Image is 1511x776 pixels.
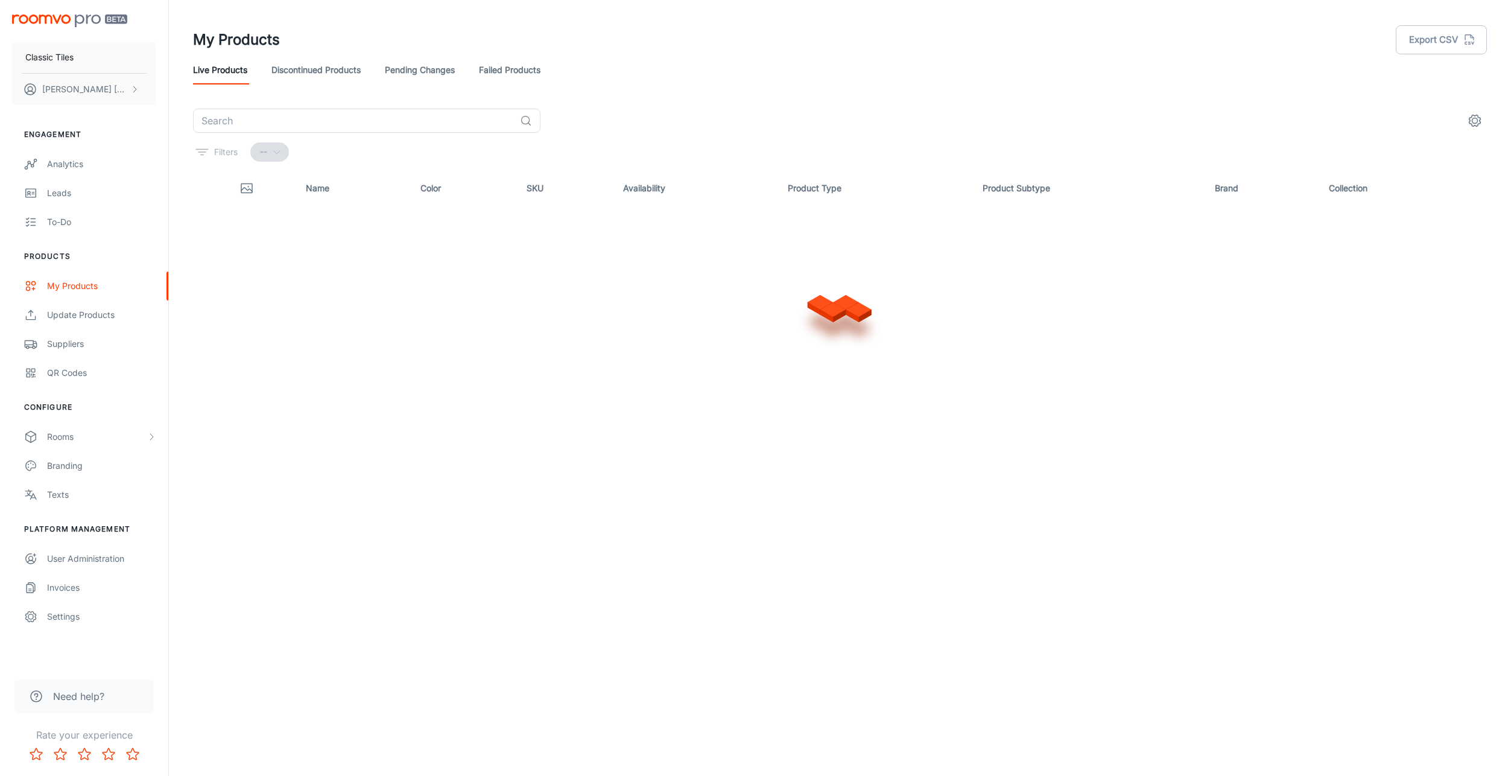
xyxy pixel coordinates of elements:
[47,308,156,322] div: Update Products
[42,83,127,96] p: [PERSON_NAME] [PERSON_NAME]
[47,186,156,200] div: Leads
[411,171,517,205] th: Color
[193,29,280,51] h1: My Products
[12,74,156,105] button: [PERSON_NAME] [PERSON_NAME]
[12,42,156,73] button: Classic Tiles
[24,742,48,766] button: Rate 1 star
[193,109,515,133] input: Search
[517,171,613,205] th: SKU
[47,488,156,501] div: Texts
[53,689,104,704] span: Need help?
[25,51,74,64] p: Classic Tiles
[47,610,156,623] div: Settings
[385,56,455,84] a: Pending Changes
[10,728,159,742] p: Rate your experience
[47,552,156,565] div: User Administration
[239,181,254,196] svg: Thumbnail
[778,171,973,205] th: Product Type
[47,459,156,472] div: Branding
[973,171,1205,205] th: Product Subtype
[47,279,156,293] div: My Products
[47,581,156,594] div: Invoices
[47,337,156,351] div: Suppliers
[48,742,72,766] button: Rate 2 star
[193,56,247,84] a: Live Products
[47,157,156,171] div: Analytics
[271,56,361,84] a: Discontinued Products
[97,742,121,766] button: Rate 4 star
[613,171,778,205] th: Availability
[47,366,156,380] div: QR Codes
[1319,171,1487,205] th: Collection
[47,215,156,229] div: To-do
[1396,25,1487,54] button: Export CSV
[479,56,540,84] a: Failed Products
[1205,171,1320,205] th: Brand
[296,171,411,205] th: Name
[121,742,145,766] button: Rate 5 star
[12,14,127,27] img: Roomvo PRO Beta
[72,742,97,766] button: Rate 3 star
[47,430,147,444] div: Rooms
[1463,109,1487,133] button: settings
